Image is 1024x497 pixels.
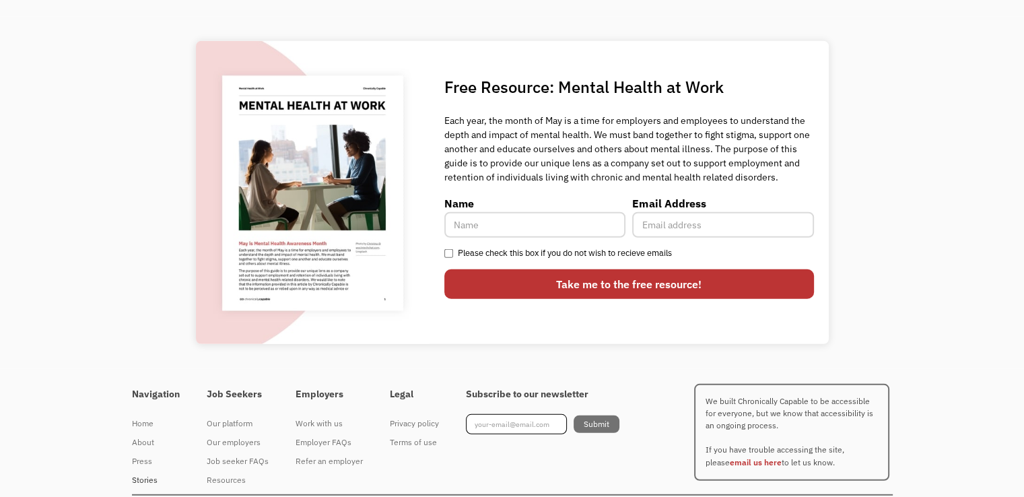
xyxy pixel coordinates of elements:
label: Email Address [632,198,813,209]
div: Refer an employer [296,453,363,469]
a: Job seeker FAQs [207,452,269,471]
a: Terms of use [390,433,439,452]
h4: Subscribe to our newsletter [466,389,619,401]
h4: Legal [390,389,439,401]
a: Employer FAQs [296,433,363,452]
a: Refer an employer [296,452,363,471]
div: Press [132,453,180,469]
div: Home [132,416,180,432]
input: Take me to the free resource! [444,269,813,299]
div: Our platform [207,416,269,432]
a: Stories [132,471,180,490]
form: Free Resource Form [444,198,813,300]
input: Email address [632,212,813,238]
div: Privacy policy [390,416,439,432]
form: Footer Newsletter [466,414,619,434]
input: Please check this box if you do not wish to recieve emails [444,249,453,258]
label: Name [444,198,625,209]
div: Terms of use [390,434,439,451]
h4: Job Seekers [207,389,269,401]
p: We built Chronically Capable to be accessible for everyone, but we know that accessibility is an ... [694,384,889,481]
a: Press [132,452,180,471]
input: Submit [574,416,619,433]
a: Our employers [207,433,269,452]
a: email us here [730,457,782,467]
div: Stories [132,472,180,488]
span: Please check this box if you do not wish to recieve emails [458,249,672,258]
h4: Navigation [132,389,180,401]
input: your-email@email.com [466,414,567,434]
div: Work with us [296,416,363,432]
a: Work with us [296,414,363,433]
h4: Employers [296,389,363,401]
h1: Free Resource: Mental Health at Work [444,77,813,97]
div: Our employers [207,434,269,451]
div: Resources [207,472,269,488]
a: Privacy policy [390,414,439,433]
div: Job seeker FAQs [207,453,269,469]
div: About [132,434,180,451]
p: Each year, the month of May is a time for employers and employees to understand the depth and imp... [444,110,813,198]
input: Name [444,212,625,238]
a: Our platform [207,414,269,433]
a: About [132,433,180,452]
a: Resources [207,471,269,490]
a: Home [132,414,180,433]
div: Employer FAQs [296,434,363,451]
